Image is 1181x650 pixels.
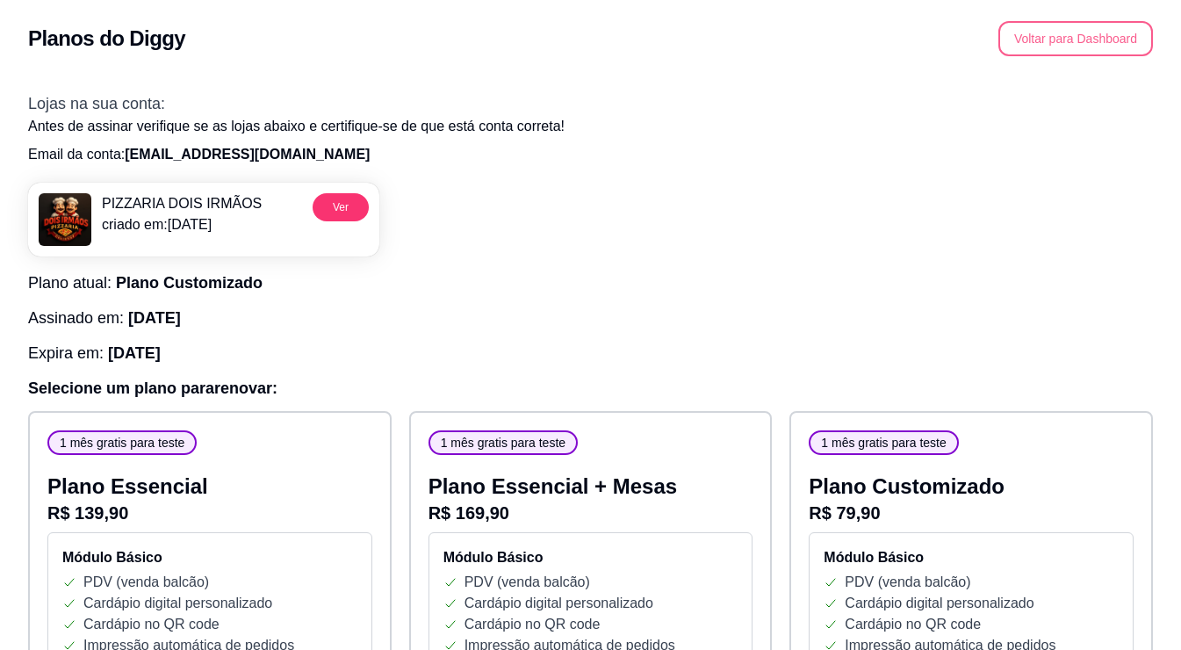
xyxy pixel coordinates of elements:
p: PDV (venda balcão) [845,572,970,593]
h3: Plano atual: [28,271,1153,295]
span: 1 mês gratis para teste [434,434,572,451]
p: R$ 139,90 [47,501,372,525]
a: menu logoPIZZARIA DOIS IRMÃOScriado em:[DATE]Ver [28,183,379,256]
h4: Módulo Básico [443,547,738,568]
h3: Assinado em: [28,306,1153,330]
p: R$ 169,90 [428,501,753,525]
p: PDV (venda balcão) [464,572,590,593]
h3: Expira em: [28,341,1153,365]
img: menu logo [39,193,91,246]
span: [EMAIL_ADDRESS][DOMAIN_NAME] [125,147,370,162]
p: criado em: [DATE] [102,214,262,235]
p: Cardápio digital personalizado [464,593,653,614]
span: [DATE] [128,309,181,327]
p: Plano Customizado [809,473,1134,501]
span: Plano Customizado [116,274,263,292]
span: 1 mês gratis para teste [814,434,953,451]
button: Voltar para Dashboard [998,21,1153,56]
p: Cardápio no QR code [845,614,981,635]
p: PDV (venda balcão) [83,572,209,593]
h4: Módulo Básico [824,547,1119,568]
p: Plano Essencial + Mesas [428,473,753,501]
p: Antes de assinar verifique se as lojas abaixo e certifique-se de que está conta correta! [28,116,1153,137]
button: Ver [313,193,369,221]
h4: Módulo Básico [62,547,357,568]
p: Cardápio no QR code [83,614,220,635]
span: [DATE] [108,344,161,362]
a: Voltar para Dashboard [998,31,1153,46]
p: Plano Essencial [47,473,372,501]
p: R$ 79,90 [809,501,1134,525]
h3: Selecione um plano para renovar : [28,376,1153,401]
h2: Planos do Diggy [28,25,185,53]
p: Cardápio no QR code [464,614,601,635]
h3: Lojas na sua conta: [28,91,1153,116]
p: Email da conta: [28,144,1153,165]
span: 1 mês gratis para teste [53,434,191,451]
p: Cardápio digital personalizado [83,593,272,614]
p: Cardápio digital personalizado [845,593,1033,614]
p: PIZZARIA DOIS IRMÃOS [102,193,262,214]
